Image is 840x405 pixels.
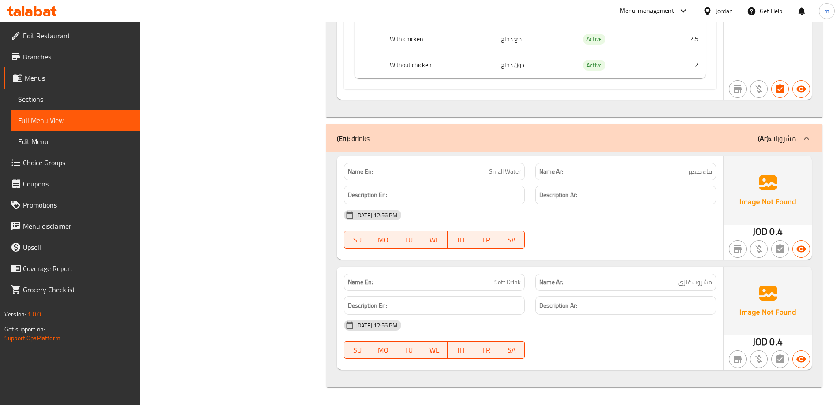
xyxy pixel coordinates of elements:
span: WE [426,344,444,357]
button: TH [448,231,473,249]
span: Get support on: [4,323,45,335]
strong: Name En: [348,278,373,287]
button: WE [422,341,448,359]
strong: Description En: [348,189,387,201]
span: ماء صغير [688,167,712,176]
a: Branches [4,46,140,67]
a: Upsell [4,237,140,258]
span: Version: [4,308,26,320]
button: Not has choices [771,350,789,368]
span: Sections [18,94,133,104]
button: Available [792,350,810,368]
button: Not branch specific item [729,80,747,98]
a: Choice Groups [4,152,140,173]
span: TH [451,234,470,246]
span: Menus [25,73,133,83]
span: Menu disclaimer [23,221,133,231]
p: مشروبات [758,133,796,144]
a: Menus [4,67,140,89]
button: WE [422,231,448,249]
strong: Description Ar: [539,189,577,201]
button: Available [792,240,810,258]
a: Sections [11,89,140,110]
span: FR [477,344,495,357]
button: FR [473,341,499,359]
button: Available [792,80,810,98]
span: TH [451,344,470,357]
span: 1.0.0 [27,308,41,320]
button: MO [370,231,396,249]
a: Full Menu View [11,110,140,131]
span: TU [399,234,418,246]
p: drinks [337,133,370,144]
button: SA [499,341,525,359]
td: 2.5 [652,26,706,52]
span: Edit Menu [18,136,133,147]
td: 2 [652,52,706,78]
td: بدون دجاج [494,52,573,78]
a: Coverage Report [4,258,140,279]
th: Without chicken [383,52,494,78]
span: FR [477,234,495,246]
span: Soft Drink [494,278,521,287]
span: [DATE] 12:56 PM [352,321,401,330]
strong: Name Ar: [539,278,563,287]
span: Coupons [23,178,133,189]
button: Purchased item [750,240,768,258]
strong: Name Ar: [539,167,563,176]
span: Coverage Report [23,263,133,274]
a: Edit Restaurant [4,25,140,46]
span: مشروب غازي [678,278,712,287]
button: MO [370,341,396,359]
div: Jordan [716,6,733,16]
a: Edit Menu [11,131,140,152]
div: Menu-management [620,6,674,16]
div: Active [583,34,605,45]
a: Support.OpsPlatform [4,332,60,344]
span: TU [399,344,418,357]
span: 0.4 [769,223,782,240]
img: Ae5nvW7+0k+MAAAAAElFTkSuQmCC [724,156,812,225]
span: m [824,6,829,16]
strong: Description En: [348,300,387,311]
button: TU [396,231,422,249]
button: TH [448,341,473,359]
span: Full Menu View [18,115,133,126]
span: [DATE] 12:56 PM [352,211,401,219]
span: WE [426,234,444,246]
span: 0.4 [769,333,782,350]
b: (En): [337,132,350,145]
a: Menu disclaimer [4,216,140,237]
div: (En): drinks(Ar):مشروبات [326,124,822,152]
b: (Ar): [758,132,770,145]
span: JOD [753,223,768,240]
span: SU [348,234,366,246]
a: Coupons [4,173,140,194]
a: Grocery Checklist [4,279,140,300]
span: SA [503,344,521,357]
span: Promotions [23,200,133,210]
button: SU [344,231,370,249]
button: Not has choices [771,240,789,258]
button: TU [396,341,422,359]
span: MO [374,344,392,357]
span: Upsell [23,242,133,253]
span: SU [348,344,366,357]
button: Has choices [771,80,789,98]
strong: Name En: [348,167,373,176]
img: Ae5nvW7+0k+MAAAAAElFTkSuQmCC [724,267,812,335]
button: Purchased item [750,80,768,98]
button: SA [499,231,525,249]
span: Small Water [489,167,521,176]
span: Choice Groups [23,157,133,168]
span: Active [583,60,605,71]
span: Edit Restaurant [23,30,133,41]
button: Not branch specific item [729,350,747,368]
span: Active [583,34,605,44]
a: Promotions [4,194,140,216]
strong: Description Ar: [539,300,577,311]
span: Branches [23,52,133,62]
th: With chicken [383,26,494,52]
td: مع دجاج [494,26,573,52]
